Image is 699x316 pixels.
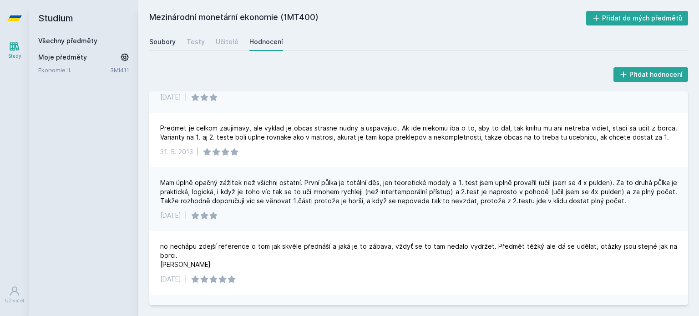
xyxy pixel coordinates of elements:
a: Ekonomie II. [38,65,110,75]
a: Testy [187,33,205,51]
a: Všechny předměty [38,37,97,45]
div: | [185,275,187,284]
div: [DATE] [160,93,181,102]
div: Study [8,53,21,60]
div: Mam úplně opačný zážitek než všichni ostatní. První půlka je totální děs, jen teoretické modely a... [160,178,677,206]
a: Soubory [149,33,176,51]
div: | [197,147,199,156]
div: Testy [187,37,205,46]
div: Soubory [149,37,176,46]
div: | [185,211,187,220]
div: [DATE] [160,211,181,220]
a: Hodnocení [249,33,283,51]
span: Moje předměty [38,53,87,62]
a: 3MI411 [110,66,129,74]
h2: Mezinárodní monetární ekonomie (1MT400) [149,11,586,25]
div: Predmet je celkom zaujimavy, ale vyklad je obcas strasne nudny a uspavajuci. Ak ide niekomu iba o... [160,124,677,142]
div: no nechápu zdejší reference o tom jak skvěle přednáší a jaká je to zábava, vždyť se to tam nedalo... [160,242,677,269]
div: 31. 5. 2013 [160,147,193,156]
div: Uživatel [5,297,24,304]
a: Study [2,36,27,64]
div: [DATE] [160,275,181,284]
button: Přidat do mých předmětů [586,11,689,25]
div: Hodnocení [249,37,283,46]
div: Učitelé [216,37,238,46]
a: Uživatel [2,281,27,309]
button: Přidat hodnocení [613,67,689,82]
a: Učitelé [216,33,238,51]
div: | [185,93,187,102]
